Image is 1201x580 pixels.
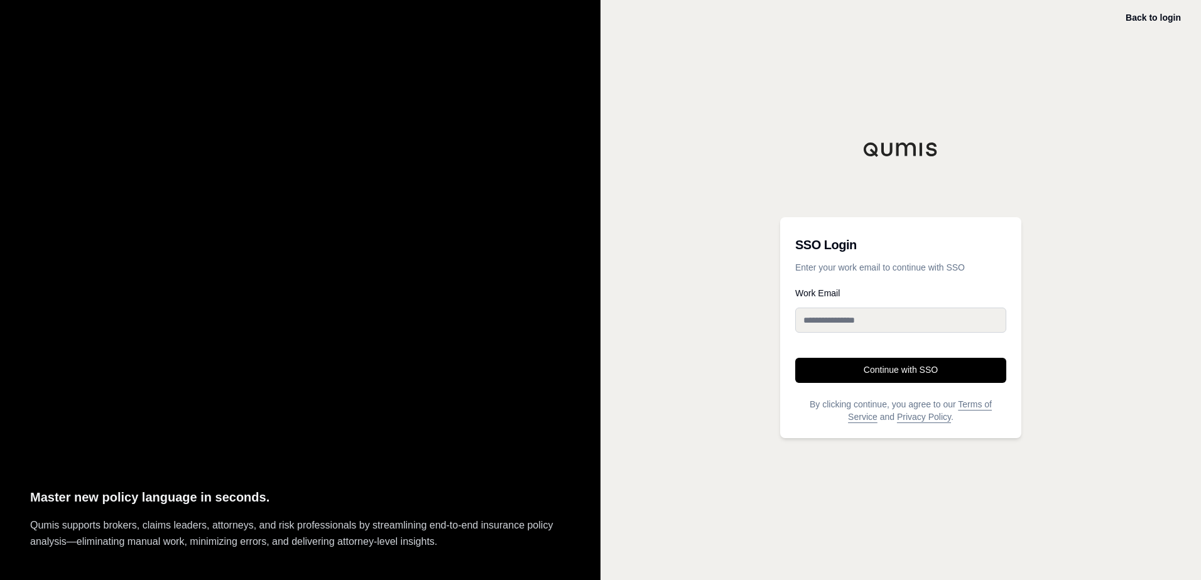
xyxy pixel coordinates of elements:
p: Qumis supports brokers, claims leaders, attorneys, and risk professionals by streamlining end-to-... [30,517,570,550]
a: Back to login [1126,13,1181,23]
img: Qumis [863,142,938,157]
p: Master new policy language in seconds. [30,487,570,508]
h3: SSO Login [795,232,1006,257]
p: Enter your work email to continue with SSO [795,261,1006,274]
label: Work Email [795,289,1006,298]
button: Continue with SSO [795,358,1006,383]
p: By clicking continue, you agree to our and . [795,398,1006,423]
a: Privacy Policy [897,412,951,422]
